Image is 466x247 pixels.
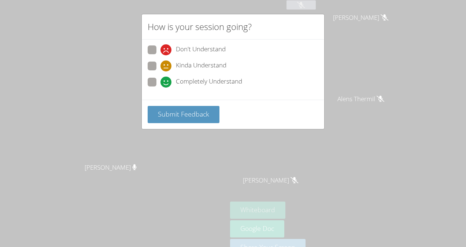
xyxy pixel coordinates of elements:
[176,60,226,71] span: Kinda Understand
[148,106,219,123] button: Submit Feedback
[176,77,242,88] span: Completely Understand
[176,44,226,55] span: Don't Understand
[148,20,252,33] h2: How is your session going?
[158,110,209,118] span: Submit Feedback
